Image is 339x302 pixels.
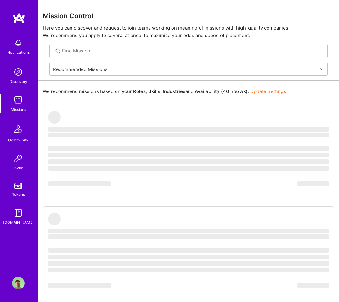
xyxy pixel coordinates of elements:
img: bell [12,36,25,49]
p: Here you can discover and request to join teams working on meaningful missions with high-quality ... [43,24,334,39]
img: logo [13,13,25,24]
img: Invite [12,152,25,165]
img: discovery [12,66,25,78]
img: teamwork [12,94,25,106]
a: User Avatar [10,277,26,289]
i: icon Chevron [320,68,323,71]
h3: Mission Control [43,12,334,20]
div: Community [8,137,28,143]
div: Tokens [12,191,25,198]
b: Industries [163,88,185,94]
img: tokens [14,183,22,189]
a: Update Settings [250,88,286,94]
p: We recommend missions based on your , , and . [43,88,286,95]
div: Recommended Missions [53,66,108,72]
img: guide book [12,206,25,219]
b: Availability (40 hrs/wk) [195,88,248,94]
div: Invite [14,165,23,171]
i: icon SearchGrey [54,47,62,55]
div: [DOMAIN_NAME] [3,219,34,226]
b: Roles [133,88,146,94]
img: Community [11,122,26,137]
input: Find Mission... [62,47,323,54]
div: Missions [11,106,26,113]
div: Notifications [7,49,30,56]
img: User Avatar [12,277,25,289]
b: Skills [148,88,160,94]
div: Discovery [9,78,27,85]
